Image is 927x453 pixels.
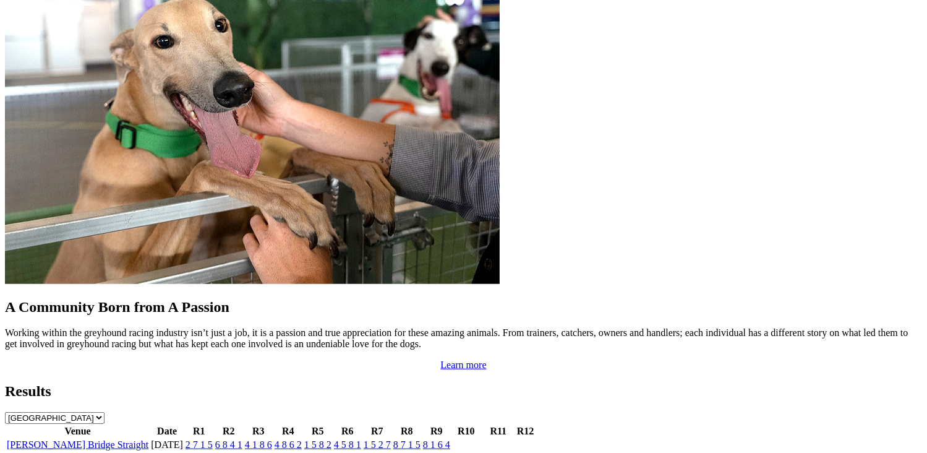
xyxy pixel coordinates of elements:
[482,425,515,438] th: R11
[452,425,481,438] th: R10
[363,425,391,438] th: R7
[393,425,421,438] th: R8
[333,425,362,438] th: R6
[5,383,922,400] h2: Results
[516,425,535,438] th: R12
[186,439,213,450] a: 2 7 1 5
[393,439,421,450] a: 8 7 1 5
[423,439,450,450] a: 8 1 6 4
[244,425,273,438] th: R3
[304,439,331,450] a: 1 5 8 2
[150,425,184,438] th: Date
[275,439,302,450] a: 4 8 6 2
[150,439,184,451] td: [DATE]
[7,439,148,450] a: [PERSON_NAME] Bridge Straight
[185,425,213,438] th: R1
[304,425,332,438] th: R5
[5,327,922,350] p: Working within the greyhound racing industry isn’t just a job, it is a passion and true appreciat...
[6,425,149,438] th: Venue
[5,299,922,316] h2: A Community Born from A Passion
[422,425,451,438] th: R9
[440,360,486,370] a: Learn more
[215,425,243,438] th: R2
[215,439,242,450] a: 6 8 4 1
[274,425,302,438] th: R4
[245,439,272,450] a: 4 1 8 6
[334,439,361,450] a: 4 5 8 1
[364,439,391,450] a: 1 5 2 7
